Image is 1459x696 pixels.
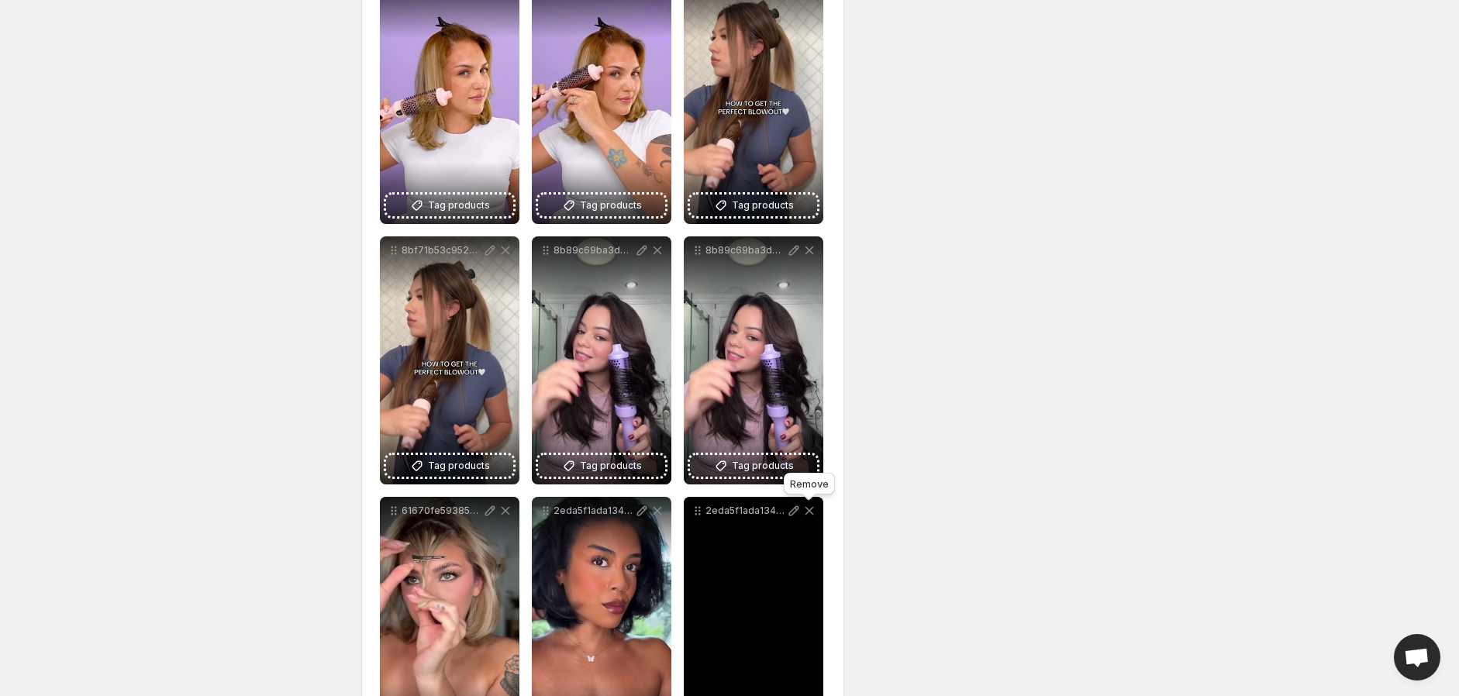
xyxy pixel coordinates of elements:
[690,455,817,477] button: Tag products
[580,198,642,213] span: Tag products
[684,236,823,484] div: 8b89c69ba3d34ce0b69656a05061ae7eHD-1080p-48Mbps-39209211Tag products
[386,455,513,477] button: Tag products
[428,198,490,213] span: Tag products
[554,505,634,517] p: 2eda5f1ada134a74a16ffcfa9f8e7146HD-1080p-25Mbps-39208695 1
[1394,634,1440,680] a: Open chat
[538,195,665,216] button: Tag products
[532,236,671,484] div: 8b89c69ba3d34ce0b69656a05061ae7eHD-1080p-48Mbps-39209211 1Tag products
[732,198,794,213] span: Tag products
[402,505,482,517] p: 61670fe59385407c9a7beb11958e526fHD-1080p-25Mbps-39209212
[428,458,490,474] span: Tag products
[580,458,642,474] span: Tag products
[732,458,794,474] span: Tag products
[690,195,817,216] button: Tag products
[380,236,519,484] div: 8bf71b53c9524bd48e34d773e4685fd3HD-1080p-25Mbps-39209214Tag products
[705,244,786,257] p: 8b89c69ba3d34ce0b69656a05061ae7eHD-1080p-48Mbps-39209211
[538,455,665,477] button: Tag products
[402,244,482,257] p: 8bf71b53c9524bd48e34d773e4685fd3HD-1080p-25Mbps-39209214
[386,195,513,216] button: Tag products
[554,244,634,257] p: 8b89c69ba3d34ce0b69656a05061ae7eHD-1080p-48Mbps-39209211 1
[705,505,786,517] p: 2eda5f1ada134a74a16ffcfa9f8e7146HD-1080p-25Mbps-39208695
